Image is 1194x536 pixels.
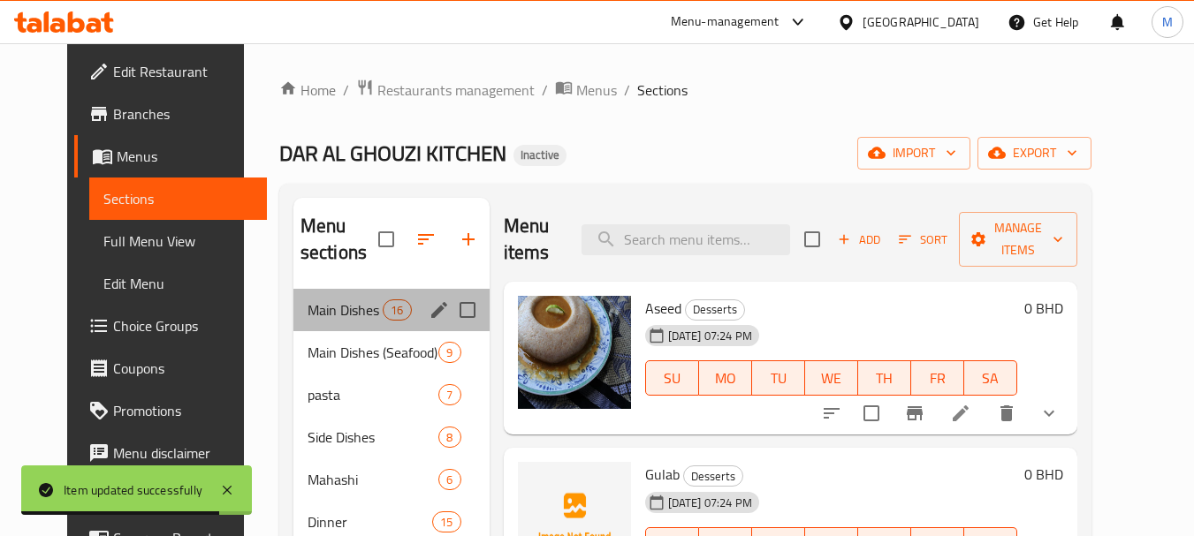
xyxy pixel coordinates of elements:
[504,213,560,266] h2: Menu items
[64,480,202,500] div: Item updated successfully
[433,514,460,531] span: 15
[293,374,490,416] div: pasta7
[857,137,970,170] button: import
[432,511,460,532] div: items
[308,299,383,321] span: Main Dishes (Lunch)
[835,230,883,250] span: Add
[624,79,630,101] li: /
[293,289,490,331] div: Main Dishes (Lunch)16edit
[894,392,936,434] button: Branch-specific-item
[377,79,535,101] span: Restaurants management
[308,469,439,490] span: Mahashi
[992,142,1077,164] span: export
[279,79,336,101] a: Home
[805,360,858,396] button: WE
[439,472,460,488] span: 6
[894,226,952,253] button: Sort
[1024,296,1063,321] h6: 0 BHD
[831,226,887,253] span: Add item
[89,262,267,305] a: Edit Menu
[1162,12,1173,32] span: M
[871,142,956,164] span: import
[293,331,490,374] div: Main Dishes (Seafood)9
[308,427,439,448] span: Side Dishes
[1024,462,1063,487] h6: 0 BHD
[513,147,567,162] span: Inactive
[439,344,460,361] span: 9
[74,305,267,347] a: Choice Groups
[308,511,432,532] span: Dinner
[438,384,460,405] div: items
[661,328,759,344] span: [DATE] 07:24 PM
[103,188,253,209] span: Sections
[438,342,460,363] div: items
[964,360,1017,396] button: SA
[637,79,688,101] span: Sections
[582,224,790,255] input: search
[74,135,267,177] a: Menus
[794,221,831,258] span: Select section
[518,296,631,409] img: Aseed
[645,461,680,487] span: Gulab
[752,360,805,396] button: TU
[103,230,253,252] span: Full Menu View
[887,226,959,253] span: Sort items
[671,11,780,33] div: Menu-management
[300,213,378,266] h2: Menu sections
[759,366,798,391] span: TU
[812,366,851,391] span: WE
[686,299,744,320] span: Desserts
[706,366,745,391] span: MO
[343,79,349,101] li: /
[1038,403,1060,424] svg: Show Choices
[950,403,971,424] a: Edit menu item
[74,50,267,93] a: Edit Restaurant
[113,315,253,336] span: Choice Groups
[356,79,535,102] a: Restaurants management
[74,93,267,135] a: Branches
[977,137,1091,170] button: export
[384,302,410,319] span: 16
[113,400,253,421] span: Promotions
[89,220,267,262] a: Full Menu View
[542,79,548,101] li: /
[74,389,267,432] a: Promotions
[426,297,453,323] button: edit
[513,145,567,166] div: Inactive
[279,133,506,173] span: DAR AL GHOUZI KITCHEN
[89,177,267,220] a: Sections
[645,360,699,396] button: SU
[293,458,490,501] div: Mahashi6
[911,360,964,396] button: FR
[308,384,439,405] span: pasta
[683,465,743,487] div: Desserts
[858,360,911,396] button: TH
[863,12,979,32] div: [GEOGRAPHIC_DATA]
[438,469,460,490] div: items
[438,427,460,448] div: items
[971,366,1010,391] span: SA
[74,347,267,389] a: Coupons
[899,230,947,250] span: Sort
[699,360,752,396] button: MO
[113,61,253,82] span: Edit Restaurant
[383,299,411,321] div: items
[576,79,617,101] span: Menus
[853,395,890,432] span: Select to update
[653,366,692,391] span: SU
[113,358,253,379] span: Coupons
[831,226,887,253] button: Add
[985,392,1028,434] button: delete
[973,217,1063,261] span: Manage items
[308,342,439,363] span: Main Dishes (Seafood)
[645,295,681,321] span: Aseed
[439,387,460,404] span: 7
[684,466,742,487] span: Desserts
[555,79,617,102] a: Menus
[74,432,267,474] a: Menu disclaimer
